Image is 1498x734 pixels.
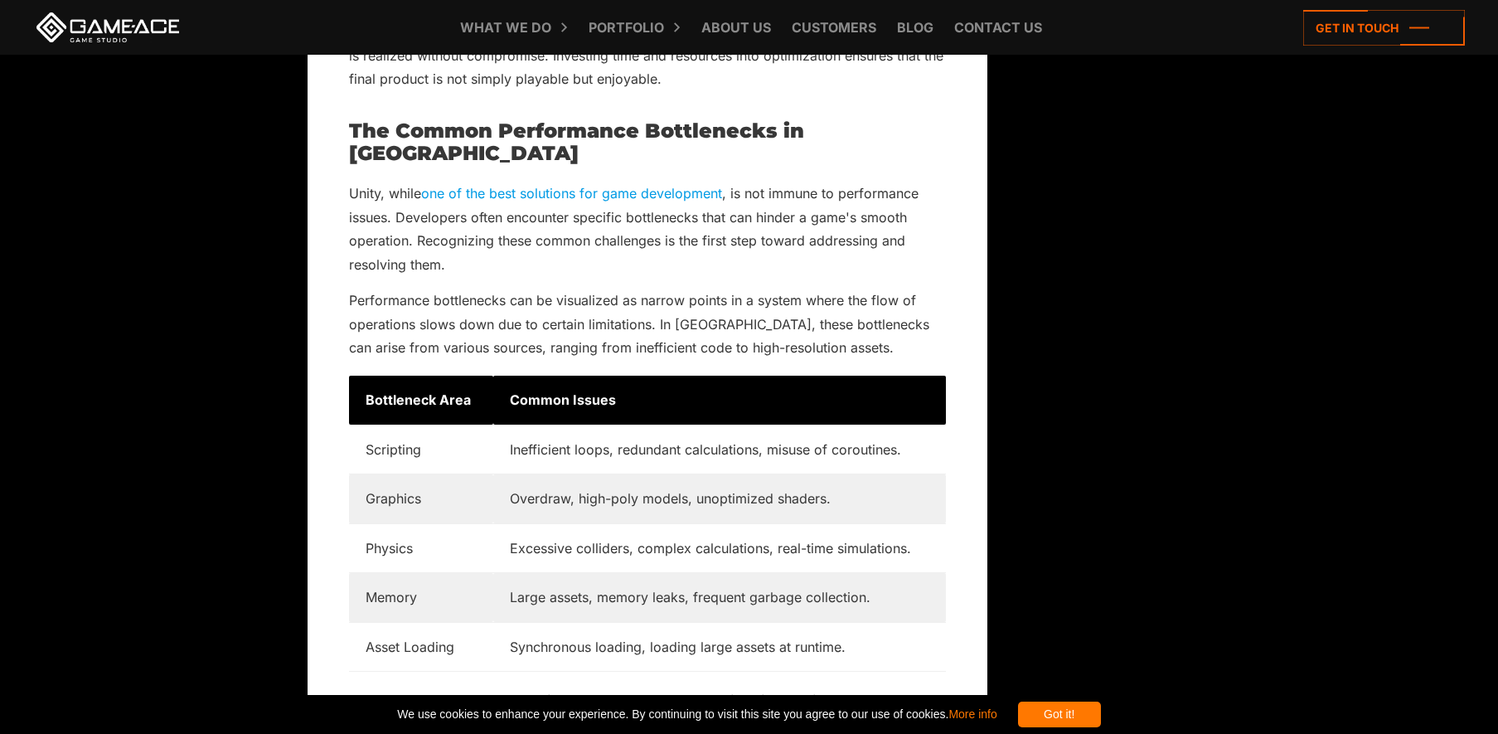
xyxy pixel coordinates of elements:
span: We use cookies to enhance your experience. By continuing to visit this site you agree to our use ... [397,702,996,727]
p: Unity, while , is not immune to performance issues. Developers often encounter specific bottlenec... [349,182,946,276]
td: Physics [349,523,493,572]
strong: Bottleneck Area [366,391,471,408]
strong: Common Issues [510,391,616,408]
a: More info [948,707,996,721]
a: one of the best solutions for game development [421,185,722,202]
td: Large assets, memory leaks, frequent garbage collection. [493,573,946,622]
td: Excessive colliders, complex calculations, real-time simulations. [493,523,946,572]
td: Memory [349,573,493,622]
td: Scripting [349,425,493,474]
td: Synchronous loading, loading large assets at runtime. [493,622,946,671]
td: Overdraw, high-poly models, unoptimized shaders. [493,474,946,523]
div: Got it! [1018,702,1101,727]
td: Asset Loading [349,622,493,671]
td: Graphics [349,474,493,523]
p: Performance bottlenecks can be visualized as narrow points in a system where the flow of operatio... [349,289,946,359]
h2: The Common Performance Bottlenecks in [GEOGRAPHIC_DATA] [349,120,946,164]
a: Get in touch [1303,10,1465,46]
td: Inefficient loops, redundant calculations, misuse of coroutines. [493,425,946,474]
